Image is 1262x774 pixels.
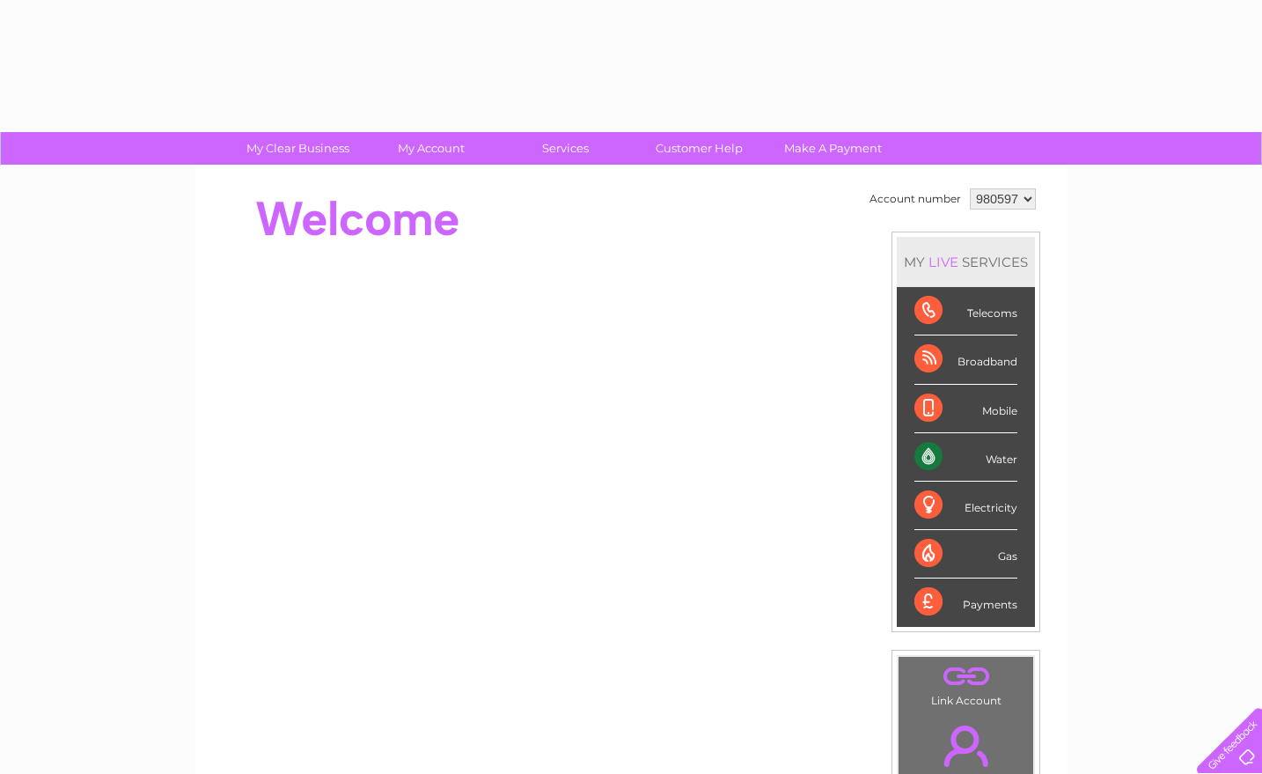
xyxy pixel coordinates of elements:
[914,482,1017,530] div: Electricity
[627,132,772,165] a: Customer Help
[914,287,1017,335] div: Telecoms
[914,433,1017,482] div: Water
[865,184,965,214] td: Account number
[914,385,1017,433] div: Mobile
[359,132,504,165] a: My Account
[760,132,906,165] a: Make A Payment
[914,579,1017,626] div: Payments
[914,335,1017,384] div: Broadband
[925,254,962,270] div: LIVE
[898,656,1034,711] td: Link Account
[493,132,638,165] a: Services
[903,661,1029,692] a: .
[897,237,1035,287] div: MY SERVICES
[225,132,371,165] a: My Clear Business
[914,530,1017,579] div: Gas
